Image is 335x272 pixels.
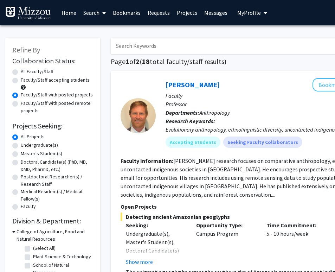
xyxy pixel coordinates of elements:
label: Faculty/Staff accepting students [21,76,90,84]
p: Time Commitment: [266,221,326,229]
label: All Projects [21,133,45,140]
label: Undergraduate(s) [21,141,58,149]
a: Messages [201,0,231,25]
p: Opportunity Type: [196,221,256,229]
span: 2 [136,57,140,66]
img: University of Missouri Logo [5,6,51,20]
label: All Faculty/Staff [21,68,53,75]
label: Faculty [21,203,36,210]
b: Departments: [166,109,199,116]
label: (Select All) [33,245,56,252]
mat-chip: Seeking Faculty Collaborators [223,137,302,148]
div: Campus Program [191,221,261,266]
h2: Projects Seeking: [12,122,93,130]
b: Research Keywords: [166,118,215,125]
div: 5 - 10 hours/week [261,221,331,266]
a: Projects [173,0,201,25]
h3: College of Agriculture, Food and Natural Resources [17,228,93,243]
label: Plant Science & Technology [33,253,91,260]
span: 18 [142,57,150,66]
a: Requests [144,0,173,25]
p: Seeking: [126,221,186,229]
a: Bookmarks [109,0,144,25]
label: Doctoral Candidate(s) (PhD, MD, DMD, PharmD, etc.) [21,158,93,173]
a: [PERSON_NAME] [166,80,220,89]
span: My Profile [237,9,261,16]
mat-chip: Accepting Students [166,137,220,148]
h2: Division & Department: [12,217,93,225]
button: Show more [126,258,153,266]
label: Faculty/Staff with posted projects [21,91,93,99]
span: Refine By [12,45,40,54]
span: 1 [125,57,129,66]
a: Search [80,0,109,25]
label: Postdoctoral Researcher(s) / Research Staff [21,173,93,188]
label: Master's Student(s) [21,150,62,157]
span: Anthropology [199,109,230,116]
label: Faculty/Staff with posted remote projects [21,100,93,114]
iframe: Chat [5,240,30,267]
a: Home [58,0,80,25]
label: Medical Resident(s) / Medical Fellow(s) [21,188,93,203]
h2: Collaboration Status: [12,57,93,65]
b: Faculty Information: [121,157,173,164]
